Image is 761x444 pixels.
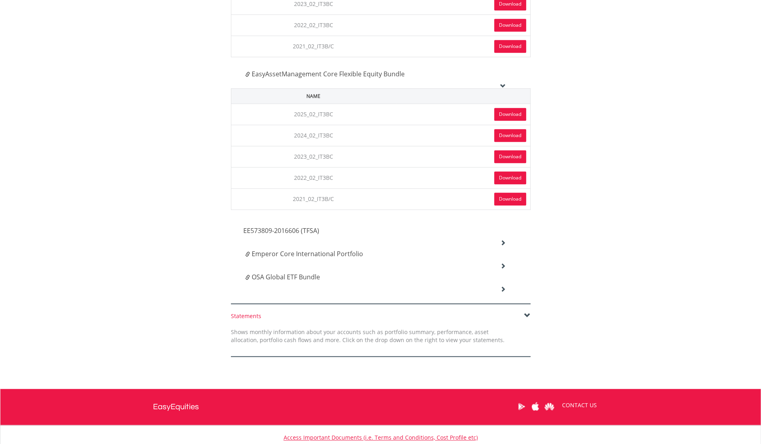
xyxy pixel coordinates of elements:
span: EE573809-2016606 (TFSA) [243,226,319,235]
a: EasyEquities [153,389,199,425]
td: 2024_02_IT3BC [231,125,396,146]
td: 2022_02_IT3BC [231,167,396,188]
a: Download [494,19,526,32]
td: 2021_02_IT3B/C [231,188,396,209]
a: Apple [529,394,542,419]
th: Name [231,88,396,104]
a: Download [494,108,526,121]
td: 2021_02_IT3B/C [231,36,396,57]
a: Download [494,40,526,53]
div: Shows monthly information about your accounts such as portfolio summary, performance, asset alloc... [225,328,511,344]
span: EasyAssetManagement Core Flexible Equity Bundle [252,70,405,78]
td: 2025_02_IT3BC [231,104,396,125]
a: Download [494,150,526,163]
a: Google Play [515,394,529,419]
td: 2023_02_IT3BC [231,146,396,167]
span: OSA Global ETF Bundle [252,273,320,281]
span: Emperor Core International Portfolio [252,249,363,258]
a: Download [494,171,526,184]
a: Huawei [542,394,556,419]
a: Download [494,193,526,205]
a: Download [494,129,526,142]
td: 2022_02_IT3BC [231,14,396,36]
div: Statements [231,312,531,320]
a: CONTACT US [556,394,602,416]
a: Access Important Documents (i.e. Terms and Conditions, Cost Profile etc) [284,434,478,441]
